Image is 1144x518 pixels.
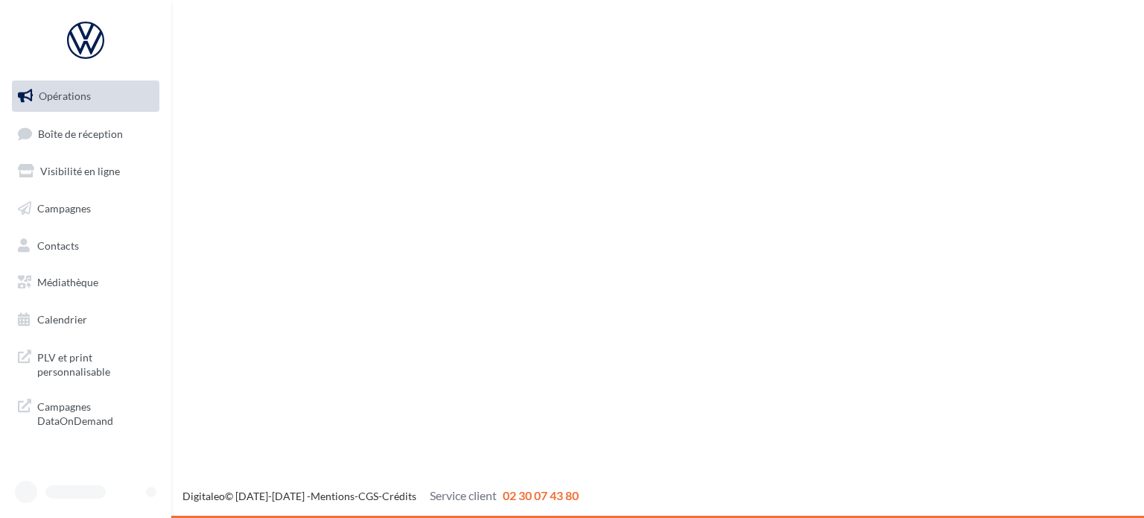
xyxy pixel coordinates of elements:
span: Contacts [37,239,79,251]
a: Calendrier [9,304,162,335]
a: Opérations [9,80,162,112]
a: PLV et print personnalisable [9,341,162,385]
span: 02 30 07 43 80 [503,488,579,502]
a: Visibilité en ligne [9,156,162,187]
span: © [DATE]-[DATE] - - - [182,490,579,502]
a: Campagnes DataOnDemand [9,391,162,435]
a: CGS [358,490,378,502]
span: Calendrier [37,313,87,326]
a: Mentions [311,490,355,502]
span: Opérations [39,89,91,102]
a: Digitaleo [182,490,225,502]
span: Médiathèque [37,276,98,288]
span: Visibilité en ligne [40,165,120,177]
span: Boîte de réception [38,127,123,139]
span: Campagnes [37,202,91,215]
a: Boîte de réception [9,118,162,150]
span: Service client [430,488,497,502]
span: Campagnes DataOnDemand [37,397,153,429]
a: Médiathèque [9,267,162,298]
span: PLV et print personnalisable [37,347,153,379]
a: Contacts [9,230,162,262]
a: Campagnes [9,193,162,224]
a: Crédits [382,490,416,502]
